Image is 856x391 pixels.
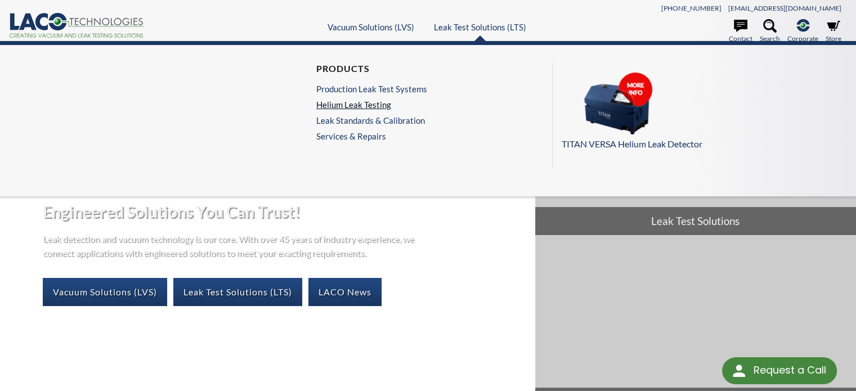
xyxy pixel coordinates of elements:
[43,278,167,306] a: Vacuum Solutions (LVS)
[434,22,526,32] a: Leak Test Solutions (LTS)
[316,100,427,110] a: Helium Leak Testing
[826,19,841,44] a: Store
[308,278,382,306] a: LACO News
[753,357,826,383] div: Request a Call
[722,357,837,384] div: Request a Call
[787,33,818,44] span: Corporate
[729,19,752,44] a: Contact
[316,63,427,75] h4: Products
[730,362,748,380] img: round button
[316,131,433,141] a: Services & Repairs
[728,4,841,12] a: [EMAIL_ADDRESS][DOMAIN_NAME]
[316,84,427,94] a: Production Leak Test Systems
[562,72,839,151] a: TITAN VERSA Helium Leak Detector
[173,278,302,306] a: Leak Test Solutions (LTS)
[43,231,420,260] p: Leak detection and vacuum technology is our core. With over 45 years of industry experience, we c...
[760,19,780,44] a: Search
[661,4,721,12] a: [PHONE_NUMBER]
[562,137,839,151] p: TITAN VERSA Helium Leak Detector
[328,22,414,32] a: Vacuum Solutions (LVS)
[562,72,674,135] img: Menu_Pods_TV.png
[43,201,526,222] h2: Engineered Solutions You Can Trust!
[316,115,427,125] a: Leak Standards & Calibration
[535,207,856,235] span: Leak Test Solutions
